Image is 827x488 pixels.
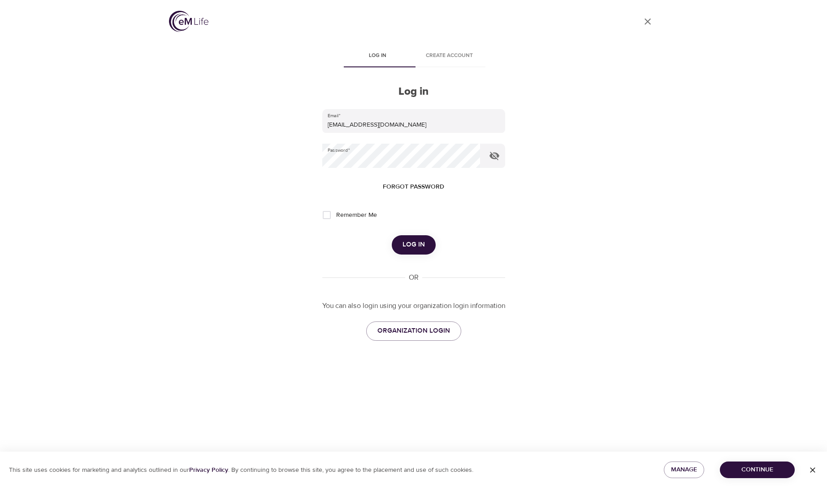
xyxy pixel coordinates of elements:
[189,466,228,474] a: Privacy Policy
[169,11,208,32] img: logo
[366,321,461,340] a: ORGANIZATION LOGIN
[322,85,505,98] h2: Log in
[727,464,788,475] span: Continue
[379,179,448,195] button: Forgot password
[347,51,408,61] span: Log in
[336,211,377,220] span: Remember Me
[322,301,505,311] p: You can also login using your organization login information
[377,325,450,337] span: ORGANIZATION LOGIN
[392,235,436,254] button: Log in
[637,11,658,32] a: close
[322,46,505,67] div: disabled tabs example
[405,273,422,283] div: OR
[419,51,480,61] span: Create account
[720,462,795,478] button: Continue
[671,464,697,475] span: Manage
[664,462,704,478] button: Manage
[403,239,425,251] span: Log in
[383,181,444,193] span: Forgot password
